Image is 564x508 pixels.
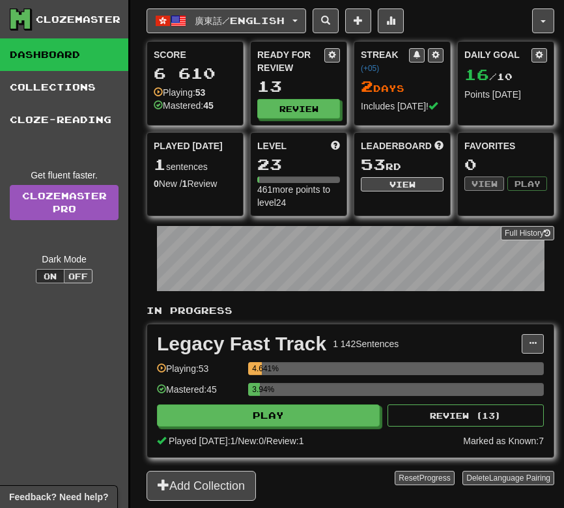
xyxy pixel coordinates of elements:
strong: 1 [182,178,188,189]
button: View [361,177,444,191]
div: Day s [361,78,444,95]
button: Add sentence to collection [345,8,371,33]
strong: 45 [203,100,214,111]
span: Review: 1 [266,436,304,446]
span: / [235,436,238,446]
span: Score more points to level up [331,139,340,152]
div: Favorites [464,139,547,152]
button: On [36,269,64,283]
div: 4.641% [252,362,262,375]
div: Dark Mode [10,253,119,266]
button: Play [507,176,547,191]
button: Review [257,99,340,119]
button: ResetProgress [395,471,454,485]
div: Daily Goal [464,48,531,63]
div: Mastered: [154,99,214,112]
a: ClozemasterPro [10,185,119,220]
button: Off [64,269,92,283]
button: Add Collection [147,471,256,501]
p: In Progress [147,304,554,317]
div: New / Review [154,177,236,190]
button: Full History [501,226,554,240]
span: 廣東話 / English [195,15,285,26]
div: 461 more points to level 24 [257,183,340,209]
div: Mastered: 45 [157,383,242,404]
div: Points [DATE] [464,88,547,101]
div: 23 [257,156,340,173]
span: 2 [361,77,373,95]
span: New: 0 [238,436,264,446]
div: Streak [361,48,409,74]
div: 1 142 Sentences [333,337,399,350]
strong: 0 [154,178,159,189]
div: Includes [DATE]! [361,100,444,113]
strong: 53 [195,87,206,98]
span: Progress [419,473,451,483]
div: Playing: 53 [157,362,242,384]
div: 6 610 [154,65,236,81]
span: Played [DATE]: 1 [169,436,235,446]
span: Language Pairing [489,473,550,483]
button: DeleteLanguage Pairing [462,471,554,485]
div: Legacy Fast Track [157,334,326,354]
span: / [264,436,266,446]
div: sentences [154,156,236,173]
span: 1 [154,155,166,173]
div: Clozemaster [36,13,120,26]
button: Review (13) [388,404,544,427]
button: More stats [378,8,404,33]
div: Marked as Known: 7 [463,434,544,447]
span: Played [DATE] [154,139,223,152]
span: This week in points, UTC [434,139,444,152]
div: 0 [464,156,547,173]
div: Ready for Review [257,48,324,74]
button: View [464,176,504,191]
span: 16 [464,65,489,83]
div: 3.94% [252,383,260,396]
a: (+05) [361,64,379,73]
div: Get fluent faster. [10,169,119,182]
div: Score [154,48,236,61]
div: 13 [257,78,340,94]
span: Level [257,139,287,152]
span: Leaderboard [361,139,432,152]
span: / 10 [464,71,513,82]
button: Play [157,404,380,427]
button: Search sentences [313,8,339,33]
span: 53 [361,155,386,173]
div: Playing: [154,86,205,99]
span: Open feedback widget [9,490,108,503]
div: rd [361,156,444,173]
button: 廣東話/English [147,8,306,33]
